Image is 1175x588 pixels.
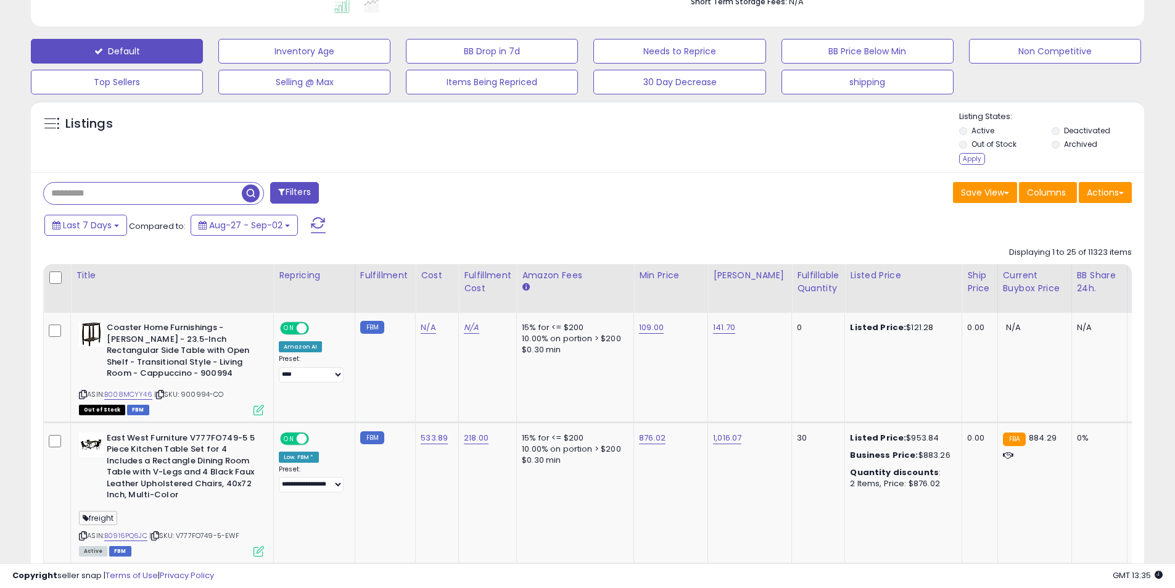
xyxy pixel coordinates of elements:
div: 10.00% on portion > $200 [522,444,624,455]
span: freight [79,511,117,525]
div: Fulfillable Quantity [797,269,839,295]
h5: Listings [65,115,113,133]
button: BB Drop in 7d [406,39,578,64]
div: Repricing [279,269,350,282]
div: Ship Price [967,269,992,295]
div: Title [76,269,268,282]
span: ON [281,323,297,334]
span: Compared to: [129,220,186,232]
div: : [850,467,952,478]
a: 141.70 [713,321,735,334]
b: Listed Price: [850,321,906,333]
button: Save View [953,182,1017,203]
label: Active [971,125,994,136]
span: Aug-27 - Sep-02 [209,219,282,231]
span: FBM [109,546,131,557]
a: B008MCYY46 [104,389,152,400]
div: 0 [797,322,835,333]
b: Listed Price: [850,432,906,444]
div: 0.00 [967,322,987,333]
img: 316WqC+ErOL._SL40_.jpg [79,433,104,457]
button: Last 7 Days [44,215,127,236]
span: OFF [307,323,327,334]
a: N/A [464,321,479,334]
div: BB Share 24h. [1077,269,1122,295]
a: 876.02 [639,432,666,444]
div: seller snap | | [12,570,214,582]
a: Privacy Policy [160,569,214,581]
span: 2025-09-10 13:35 GMT [1113,569,1163,581]
a: B0916PQ6JC [104,531,147,541]
span: OFF [307,433,327,444]
div: 30 [797,433,835,444]
span: Last 7 Days [63,219,112,231]
div: Preset: [279,465,345,493]
a: N/A [421,321,435,334]
button: BB Price Below Min [781,39,954,64]
label: Deactivated [1064,125,1110,136]
label: Archived [1064,139,1097,149]
small: FBM [360,321,384,334]
button: Non Competitive [969,39,1141,64]
span: 884.29 [1029,432,1057,444]
button: Filters [270,182,318,204]
a: 533.89 [421,432,448,444]
a: 109.00 [639,321,664,334]
small: Amazon Fees. [522,282,529,293]
span: ON [281,433,297,444]
div: $0.30 min [522,455,624,466]
div: Listed Price [850,269,957,282]
button: Columns [1019,182,1077,203]
div: Cost [421,269,453,282]
button: Inventory Age [218,39,390,64]
div: [PERSON_NAME] [713,269,786,282]
button: Top Sellers [31,70,203,94]
span: FBM [127,405,149,415]
div: 2 Items, Price: $876.02 [850,478,952,489]
div: $953.84 [850,433,952,444]
b: Coaster Home Furnishings - [PERSON_NAME] - 23.5-Inch Rectangular Side Table with Open Shelf - Tra... [107,322,257,383]
b: Quantity discounts [850,466,939,478]
a: 1,016.07 [713,432,741,444]
small: FBM [360,431,384,444]
div: 0.00 [967,433,987,444]
div: Amazon AI [279,341,322,352]
div: Apply [959,153,985,165]
button: Needs to Reprice [593,39,765,64]
div: Fulfillment Cost [464,269,511,295]
strong: Copyright [12,569,57,581]
div: Fulfillment [360,269,410,282]
img: 41PuydJWxVL._SL40_.jpg [79,322,104,347]
span: All listings that are currently out of stock and unavailable for purchase on Amazon [79,405,125,415]
span: | SKU: 900994-CO [154,389,224,399]
div: 10.00% on portion > $200 [522,333,624,344]
span: | SKU: V777FO749-5-EWF [149,531,240,540]
div: Min Price [639,269,703,282]
span: All listings currently available for purchase on Amazon [79,546,107,557]
div: Preset: [279,355,345,383]
b: East West Furniture V777FO749-5 5 Piece Kitchen Table Set for 4 Includes a Rectangle Dining Room ... [107,433,257,504]
div: 0% [1077,433,1118,444]
div: Amazon Fees [522,269,629,282]
div: $883.26 [850,450,952,461]
span: Columns [1027,186,1066,199]
label: Out of Stock [971,139,1016,149]
button: Selling @ Max [218,70,390,94]
div: 15% for <= $200 [522,322,624,333]
div: $121.28 [850,322,952,333]
div: 15% for <= $200 [522,433,624,444]
div: ASIN: [79,322,264,413]
small: FBA [1003,433,1026,446]
div: Low. FBM * [279,452,319,463]
button: Items Being Repriced [406,70,578,94]
button: shipping [781,70,954,94]
span: N/A [1006,321,1021,333]
b: Business Price: [850,449,918,461]
button: Actions [1079,182,1132,203]
a: Terms of Use [105,569,158,581]
a: 218.00 [464,432,489,444]
button: Default [31,39,203,64]
div: Current Buybox Price [1003,269,1066,295]
button: Aug-27 - Sep-02 [191,215,298,236]
p: Listing States: [959,111,1144,123]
